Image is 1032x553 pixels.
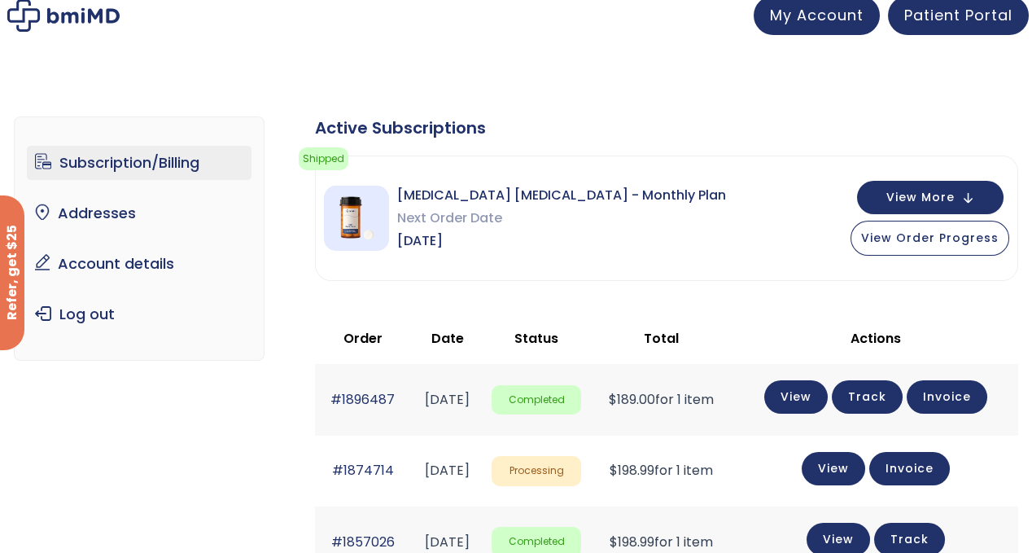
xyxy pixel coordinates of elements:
a: View [802,452,865,485]
a: Invoice [907,380,987,414]
a: #1896487 [330,390,395,409]
span: Processing [492,456,581,486]
a: View [764,380,828,414]
span: [MEDICAL_DATA] [MEDICAL_DATA] - Monthly Plan [397,184,726,207]
span: [DATE] [397,230,726,252]
span: My Account [770,5,864,25]
a: Track [832,380,903,414]
a: Invoice [869,452,950,485]
a: Subscription/Billing [27,146,252,180]
span: Actions [851,329,901,348]
span: View Order Progress [861,230,999,246]
time: [DATE] [425,390,470,409]
a: #1874714 [332,461,394,480]
span: $ [610,533,618,551]
span: Order [343,329,383,348]
span: Completed [492,385,581,415]
span: Date [431,329,464,348]
span: $ [610,461,618,480]
span: Status [514,329,558,348]
button: View More [857,181,1004,214]
span: Shipped [299,147,348,170]
span: 198.99 [610,533,654,551]
time: [DATE] [425,533,470,551]
time: [DATE] [425,461,470,480]
a: Log out [27,297,252,331]
td: for 1 item [589,364,733,435]
a: Addresses [27,196,252,230]
span: Next Order Date [397,207,726,230]
td: for 1 item [589,436,733,507]
span: Patient Portal [904,5,1012,25]
nav: Account pages [14,116,265,361]
span: 189.00 [609,390,655,409]
span: $ [609,390,617,409]
a: Account details [27,247,252,281]
div: Active Subscriptions [315,116,1018,139]
span: Total [644,329,679,348]
button: View Order Progress [851,221,1009,256]
span: View More [886,192,955,203]
a: #1857026 [331,533,395,551]
span: 198.99 [610,461,654,480]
